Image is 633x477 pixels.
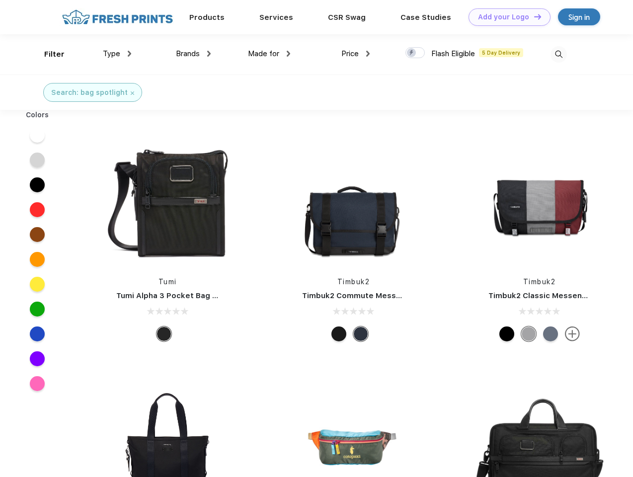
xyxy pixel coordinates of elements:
[551,46,567,63] img: desktop_search.svg
[534,14,541,19] img: DT
[176,49,200,58] span: Brands
[558,8,600,25] a: Sign in
[479,48,523,57] span: 5 Day Delivery
[341,49,359,58] span: Price
[287,51,290,57] img: dropdown.png
[59,8,176,26] img: fo%20logo%202.webp
[543,326,558,341] div: Eco Lightbeam
[287,135,419,267] img: func=resize&h=266
[478,13,529,21] div: Add your Logo
[565,326,580,341] img: more.svg
[474,135,606,267] img: func=resize&h=266
[116,291,233,300] a: Tumi Alpha 3 Pocket Bag Small
[44,49,65,60] div: Filter
[331,326,346,341] div: Eco Black
[18,110,57,120] div: Colors
[128,51,131,57] img: dropdown.png
[189,13,225,22] a: Products
[366,51,370,57] img: dropdown.png
[103,49,120,58] span: Type
[488,291,612,300] a: Timbuk2 Classic Messenger Bag
[337,278,370,286] a: Timbuk2
[431,49,475,58] span: Flash Eligible
[353,326,368,341] div: Eco Nautical
[101,135,234,267] img: func=resize&h=266
[523,278,556,286] a: Timbuk2
[207,51,211,57] img: dropdown.png
[157,326,171,341] div: Black
[131,91,134,95] img: filter_cancel.svg
[302,291,435,300] a: Timbuk2 Commute Messenger Bag
[499,326,514,341] div: Eco Black
[158,278,177,286] a: Tumi
[521,326,536,341] div: Eco Rind Pop
[51,87,128,98] div: Search: bag spotlight
[248,49,279,58] span: Made for
[568,11,590,23] div: Sign in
